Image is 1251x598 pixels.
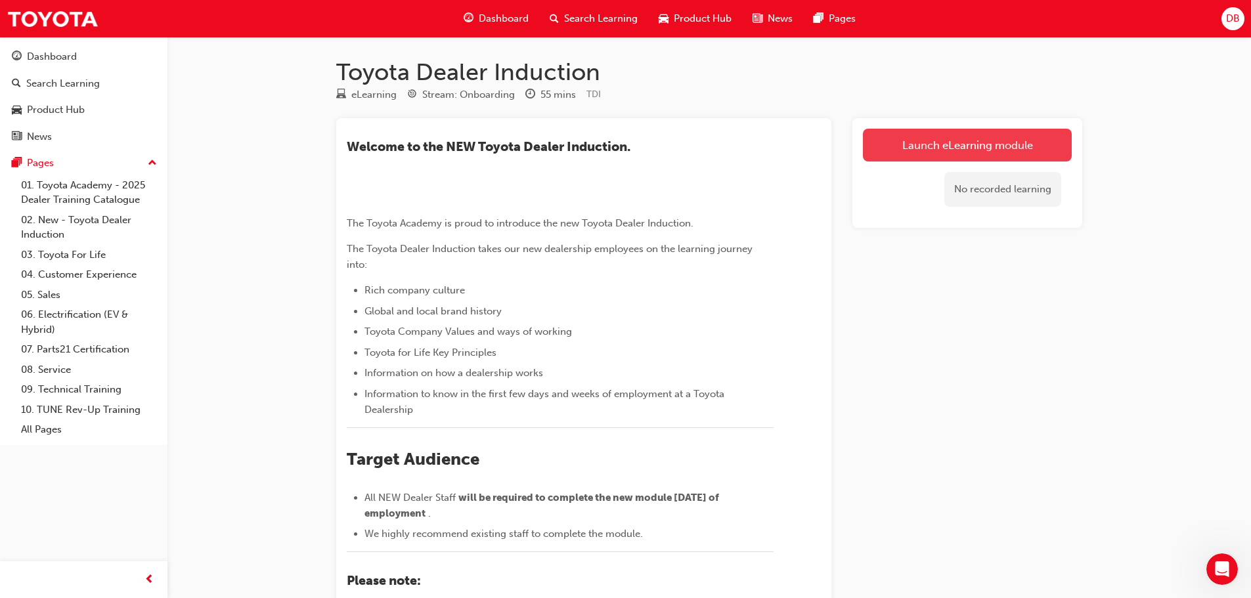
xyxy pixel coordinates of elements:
[364,367,543,379] span: Information on how a dealership works
[5,125,162,149] a: News
[16,305,162,339] a: 06. Electrification (EV & Hybrid)
[27,156,54,171] div: Pages
[12,51,22,63] span: guage-icon
[16,400,162,420] a: 10. TUNE Rev-Up Training
[814,11,823,27] span: pages-icon
[364,492,456,503] span: All NEW Dealer Staff
[1226,11,1240,26] span: DB
[539,5,648,32] a: search-iconSearch Learning
[422,87,515,102] div: Stream: Onboarding
[16,245,162,265] a: 03. Toyota For Life
[16,175,162,210] a: 01. Toyota Academy - 2025 Dealer Training Catalogue
[351,87,397,102] div: eLearning
[753,11,762,27] span: news-icon
[148,155,157,172] span: up-icon
[5,151,162,175] button: Pages
[16,360,162,380] a: 08. Service
[540,87,576,102] div: 55 mins
[12,158,22,169] span: pages-icon
[16,339,162,360] a: 07. Parts21 Certification
[550,11,559,27] span: search-icon
[525,89,535,101] span: clock-icon
[364,305,502,317] span: Global and local brand history
[479,11,529,26] span: Dashboard
[5,45,162,69] a: Dashboard
[407,89,417,101] span: target-icon
[863,129,1072,161] a: Launch eLearning module
[347,217,693,229] span: The Toyota Academy is proud to introduce the new Toyota Dealer Induction.
[16,285,162,305] a: 05. Sales
[464,11,473,27] span: guage-icon
[347,573,421,588] span: Please note:
[453,5,539,32] a: guage-iconDashboard
[803,5,866,32] a: pages-iconPages
[1206,553,1238,585] iframe: Intercom live chat
[364,284,465,296] span: Rich company culture
[16,210,162,245] a: 02. New - Toyota Dealer Induction
[16,265,162,285] a: 04. Customer Experience
[16,419,162,440] a: All Pages
[364,528,643,540] span: We highly recommend existing staff to complete the module.
[16,379,162,400] a: 09. Technical Training
[428,507,431,519] span: .
[336,87,397,103] div: Type
[27,49,77,64] div: Dashboard
[659,11,669,27] span: car-icon
[648,5,742,32] a: car-iconProduct Hub
[347,243,755,270] span: The Toyota Dealer Induction takes our new dealership employees on the learning journey into:
[768,11,793,26] span: News
[26,76,100,91] div: Search Learning
[829,11,856,26] span: Pages
[364,492,721,519] span: will be required to complete the new module [DATE] of employment
[586,89,601,100] span: Learning resource code
[407,87,515,103] div: Stream
[944,172,1061,207] div: No recorded learning
[564,11,638,26] span: Search Learning
[674,11,732,26] span: Product Hub
[336,58,1082,87] h1: Toyota Dealer Induction
[7,4,99,33] img: Trak
[144,572,154,588] span: prev-icon
[12,131,22,143] span: news-icon
[27,102,85,117] div: Product Hub
[5,98,162,122] a: Product Hub
[347,139,630,154] span: ​Welcome to the NEW Toyota Dealer Induction.
[5,72,162,96] a: Search Learning
[12,78,21,90] span: search-icon
[525,87,576,103] div: Duration
[347,449,479,469] span: Target Audience
[27,129,52,144] div: News
[364,388,727,416] span: Information to know in the first few days and weeks of employment at a Toyota Dealership
[5,42,162,151] button: DashboardSearch LearningProduct HubNews
[12,104,22,116] span: car-icon
[742,5,803,32] a: news-iconNews
[1221,7,1244,30] button: DB
[336,89,346,101] span: learningResourceType_ELEARNING-icon
[364,347,496,358] span: Toyota for Life Key Principles
[364,326,572,337] span: Toyota Company Values and ways of working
